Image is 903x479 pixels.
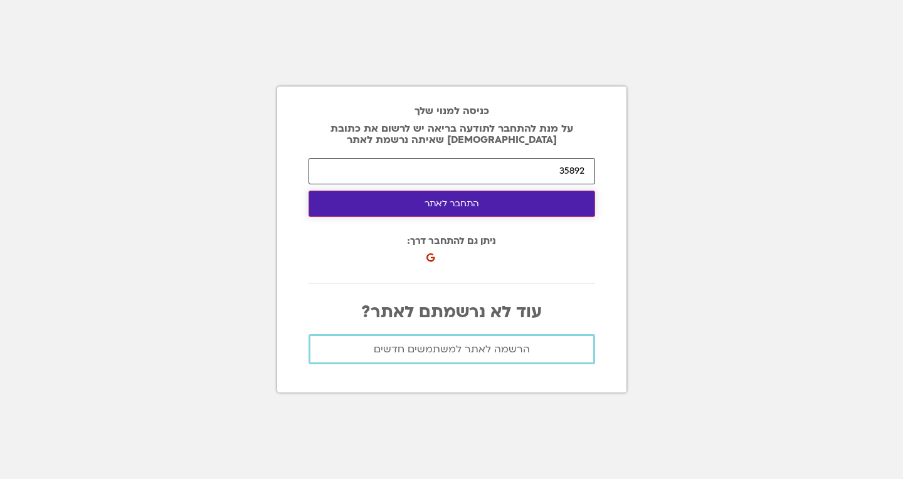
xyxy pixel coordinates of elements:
[309,303,595,322] p: עוד לא נרשמתם לאתר?
[309,191,595,217] button: התחבר לאתר
[309,334,595,364] a: הרשמה לאתר למשתמשים חדשים
[309,158,595,184] input: הקוד שקיבלת
[374,344,530,355] span: הרשמה לאתר למשתמשים חדשים
[309,123,595,145] p: על מנת להתחבר לתודעה בריאה יש לרשום את כתובת [DEMOGRAPHIC_DATA] שאיתה נרשמת לאתר
[423,239,560,267] div: כניסה באמצעות חשבון Google. פתיחה בכרטיסייה חדשה
[309,105,595,117] h2: כניסה למנוי שלך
